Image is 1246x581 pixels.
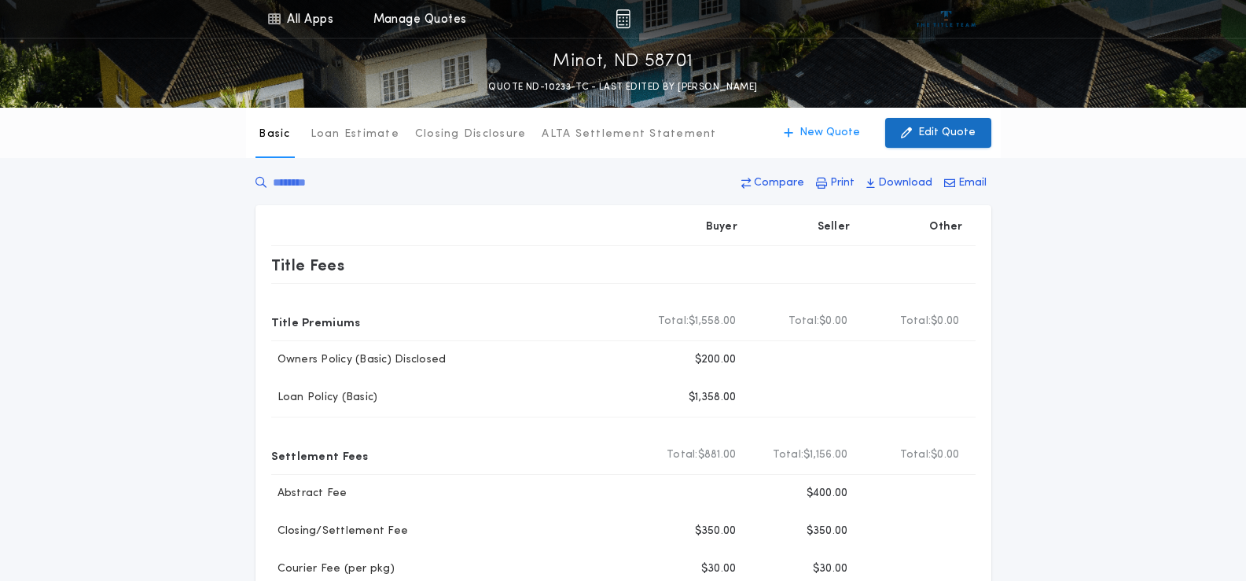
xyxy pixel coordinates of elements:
[271,443,369,468] p: Settlement Fees
[900,314,932,329] b: Total:
[818,219,851,235] p: Seller
[271,390,378,406] p: Loan Policy (Basic)
[259,127,290,142] p: Basic
[830,175,855,191] p: Print
[311,127,399,142] p: Loan Estimate
[271,561,395,577] p: Courier Fee (per pkg)
[878,175,932,191] p: Download
[271,352,447,368] p: Owners Policy (Basic) Disclosed
[271,524,409,539] p: Closing/Settlement Fee
[271,309,361,334] p: Title Premiums
[768,118,876,148] button: New Quote
[271,252,345,278] p: Title Fees
[706,219,737,235] p: Buyer
[754,175,804,191] p: Compare
[958,175,987,191] p: Email
[900,447,932,463] b: Total:
[819,314,847,329] span: $0.00
[813,561,848,577] p: $30.00
[931,447,959,463] span: $0.00
[737,169,809,197] button: Compare
[616,9,630,28] img: img
[788,314,820,329] b: Total:
[811,169,859,197] button: Print
[885,118,991,148] button: Edit Quote
[931,314,959,329] span: $0.00
[929,219,962,235] p: Other
[689,390,736,406] p: $1,358.00
[695,524,737,539] p: $350.00
[698,447,737,463] span: $881.00
[918,125,976,141] p: Edit Quote
[939,169,991,197] button: Email
[553,50,693,75] p: Minot, ND 58701
[799,125,860,141] p: New Quote
[803,447,847,463] span: $1,156.00
[488,79,757,95] p: QUOTE ND-10233-TC - LAST EDITED BY [PERSON_NAME]
[542,127,716,142] p: ALTA Settlement Statement
[415,127,527,142] p: Closing Disclosure
[701,561,737,577] p: $30.00
[658,314,689,329] b: Total:
[689,314,736,329] span: $1,558.00
[917,11,976,27] img: vs-icon
[667,447,698,463] b: Total:
[773,447,804,463] b: Total:
[695,352,737,368] p: $200.00
[807,486,848,502] p: $400.00
[807,524,848,539] p: $350.00
[862,169,937,197] button: Download
[271,486,347,502] p: Abstract Fee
